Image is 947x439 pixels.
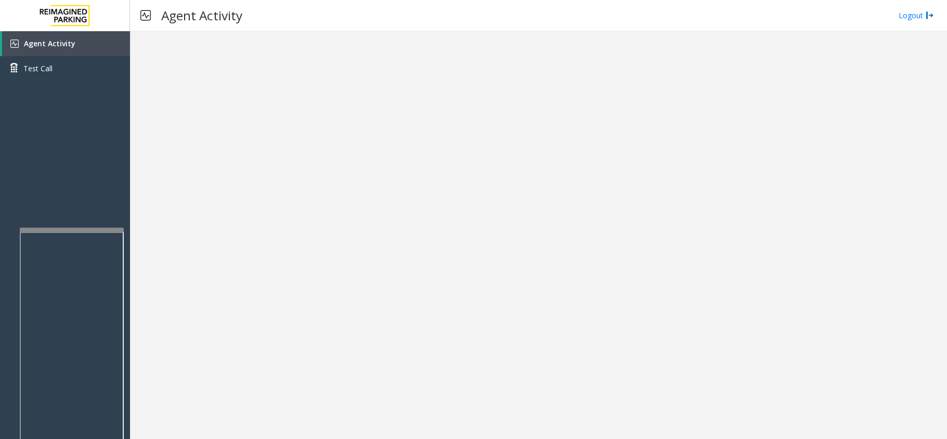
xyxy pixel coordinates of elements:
img: 'icon' [10,40,19,48]
span: Agent Activity [24,38,75,48]
img: pageIcon [140,3,151,28]
span: Test Call [23,63,53,74]
h3: Agent Activity [156,3,248,28]
a: Agent Activity [2,31,130,56]
img: logout [926,10,934,21]
a: Logout [899,10,934,21]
